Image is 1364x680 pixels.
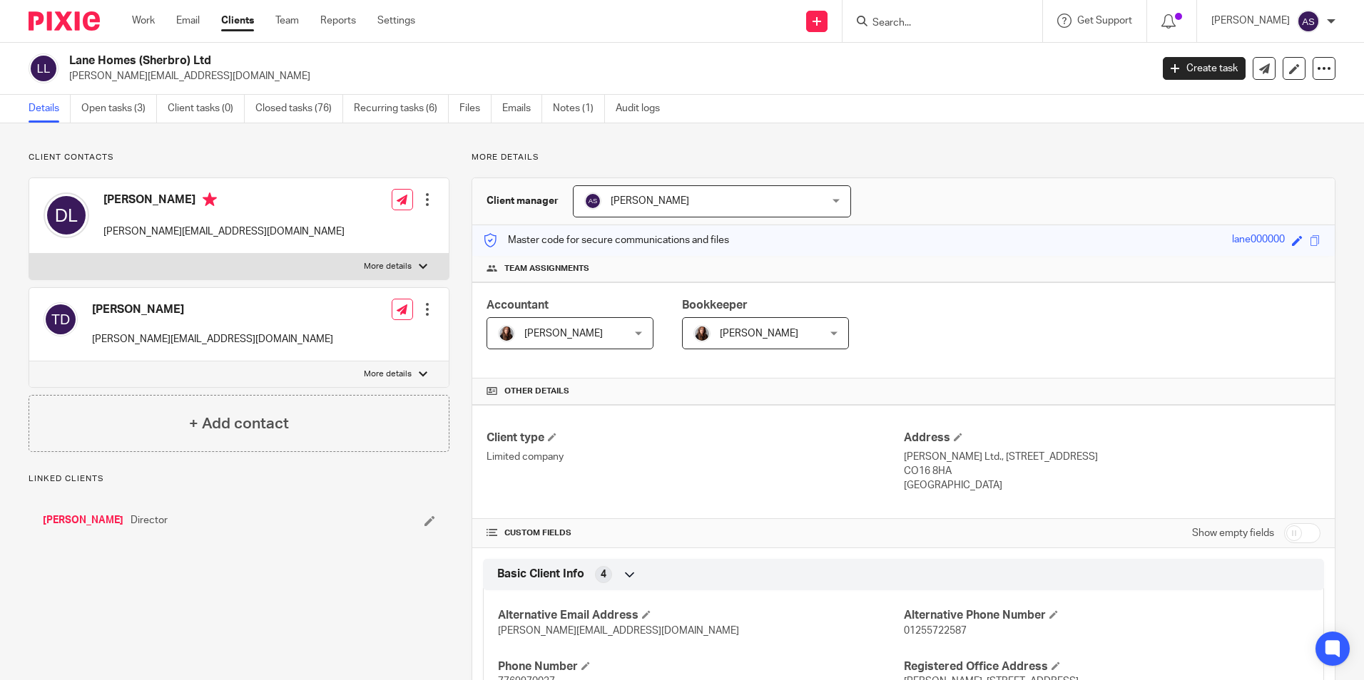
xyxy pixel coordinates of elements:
[1211,14,1290,28] p: [PERSON_NAME]
[611,196,689,206] span: [PERSON_NAME]
[29,11,100,31] img: Pixie
[720,329,798,339] span: [PERSON_NAME]
[498,608,903,623] h4: Alternative Email Address
[553,95,605,123] a: Notes (1)
[103,225,345,239] p: [PERSON_NAME][EMAIL_ADDRESS][DOMAIN_NAME]
[498,626,739,636] span: [PERSON_NAME][EMAIL_ADDRESS][DOMAIN_NAME]
[498,325,515,342] img: IMG_0011.jpg
[203,192,217,207] i: Primary
[497,567,584,582] span: Basic Client Info
[43,513,123,527] a: [PERSON_NAME]
[682,299,748,311] span: Bookkeeper
[69,69,1141,83] p: [PERSON_NAME][EMAIL_ADDRESS][DOMAIN_NAME]
[487,431,903,445] h4: Client type
[221,14,254,28] a: Clients
[131,513,168,527] span: Director
[44,302,78,336] img: svg%3E
[871,17,999,30] input: Search
[904,431,1320,445] h4: Address
[29,95,71,123] a: Details
[29,53,58,83] img: svg%3E
[176,14,200,28] a: Email
[364,369,412,380] p: More details
[1077,16,1132,26] span: Get Support
[904,478,1320,493] p: [GEOGRAPHIC_DATA]
[459,95,492,123] a: Files
[483,233,729,247] p: Master code for secure communications and files
[616,95,671,123] a: Audit logs
[29,152,449,163] p: Client contacts
[132,14,155,28] a: Work
[498,659,903,674] h4: Phone Number
[487,450,903,464] p: Limited company
[377,14,415,28] a: Settings
[1232,232,1285,249] div: lane000000
[354,95,449,123] a: Recurring tasks (6)
[487,194,559,208] h3: Client manager
[103,192,345,210] h4: [PERSON_NAME]
[168,95,245,123] a: Client tasks (0)
[584,192,601,210] img: svg%3E
[275,14,299,28] a: Team
[504,386,569,397] span: Other details
[69,53,927,68] h2: Lane Homes (Sherbro) Ltd
[904,659,1309,674] h4: Registered Office Address
[44,192,89,238] img: svg%3E
[904,608,1309,623] h4: Alternative Phone Number
[189,413,289,435] h4: + Add contact
[1163,57,1246,80] a: Create task
[487,527,903,539] h4: CUSTOM FIELDS
[81,95,157,123] a: Open tasks (3)
[320,14,356,28] a: Reports
[502,95,542,123] a: Emails
[255,95,343,123] a: Closed tasks (76)
[472,152,1335,163] p: More details
[693,325,711,342] img: IMG_0011.jpg
[1297,10,1320,33] img: svg%3E
[504,263,589,274] span: Team assignments
[1192,526,1274,540] label: Show empty fields
[601,567,606,582] span: 4
[92,302,333,317] h4: [PERSON_NAME]
[904,464,1320,478] p: CO16 8HA
[524,329,603,339] span: [PERSON_NAME]
[487,299,549,311] span: Accountant
[92,332,333,346] p: [PERSON_NAME][EMAIL_ADDRESS][DOMAIN_NAME]
[904,450,1320,464] p: [PERSON_NAME] Ltd., [STREET_ADDRESS]
[29,473,449,485] p: Linked clients
[904,626,967,636] span: 01255722587
[364,261,412,272] p: More details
